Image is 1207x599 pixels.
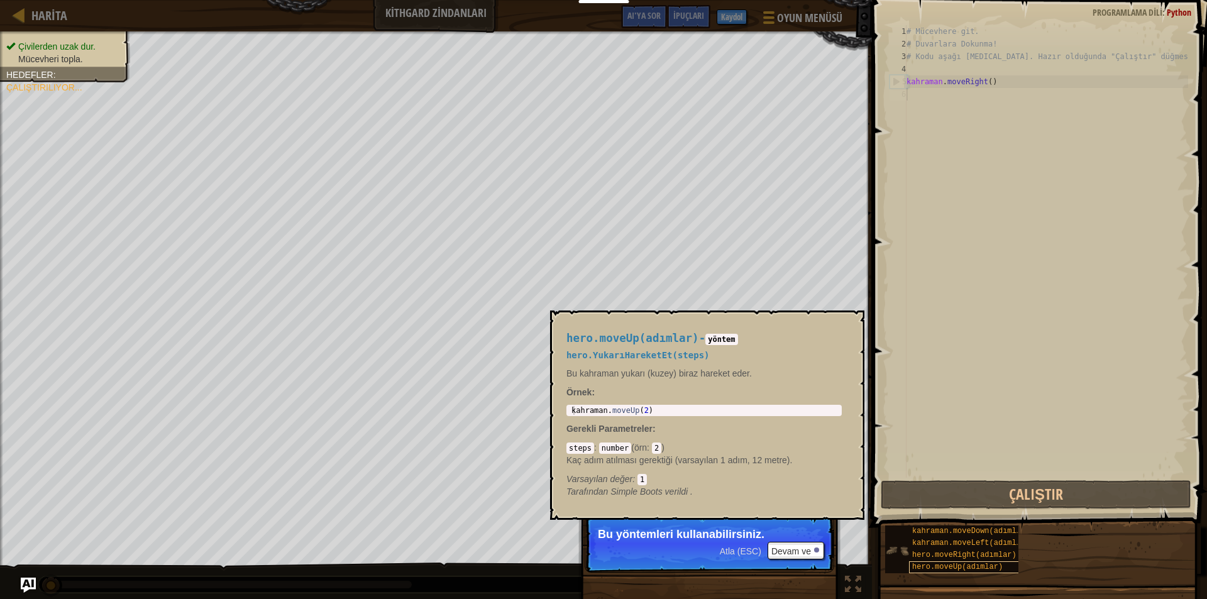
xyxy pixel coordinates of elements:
[598,528,764,541] font: Bu yöntemleri kullanabilirsiniz.
[637,474,647,485] code: 1
[901,52,906,61] font: 3
[634,442,647,453] font: örn
[53,70,56,80] font: :
[699,332,706,344] font: -
[566,424,653,434] font: Gerekli Parametreler
[705,334,737,345] code: yöntem
[1093,6,1162,18] font: Programlama dili
[31,7,67,24] font: Harita
[777,10,842,26] font: Oyun Menüsü
[621,5,667,28] button: AI'ya sor
[721,11,742,23] font: Kaydol
[1162,6,1165,18] font: :
[6,82,82,92] font: Çalıştırılıyor...
[912,551,1017,559] font: hero.moveRight(adımlar)
[768,542,824,559] button: Devam ve
[912,563,1003,571] font: hero.moveUp(adımlar)
[881,480,1191,509] button: Çalıştır
[885,539,909,563] img: portrait.png
[1167,6,1191,18] font: Python
[25,7,67,24] a: Harita
[566,474,632,484] font: Varsayılan değer
[631,442,634,453] font: (
[566,442,594,454] code: steps
[673,9,704,21] font: İpuçları
[566,350,710,360] font: hero.YukarıHareketEt(steps)
[6,70,53,80] font: Hedefler
[566,368,752,378] font: Bu kahraman yukarı (kuzey) biraz hareket eder.
[6,53,121,65] li: Mücevheri topla.
[566,455,792,465] font: Kaç adım atılması gerektiği (varsayılan 1 adım, 12 metre).
[652,442,661,454] code: 2
[661,442,664,453] font: )
[717,9,747,25] button: Kaydol
[18,41,96,52] font: Çivilerden uzak dur.
[912,527,1030,536] font: kahraman.moveDown(adımlar)
[627,9,661,21] font: AI'ya sor
[902,77,907,86] font: 5
[6,40,121,53] li: Çivilerden uzak dur.
[753,5,850,35] button: Oyun Menüsü
[18,54,83,64] font: Mücevheri topla.
[912,539,1030,547] font: kahraman.moveLeft(adımlar)
[901,65,906,74] font: 4
[647,442,649,453] font: :
[653,424,656,434] font: :
[594,442,597,453] font: :
[566,486,688,497] font: Tarafından Simple Boots verildi
[592,387,595,397] font: :
[599,442,631,454] code: number
[566,332,699,344] font: hero.moveUp(adımlar)
[690,486,693,497] font: .
[901,27,906,36] font: 1
[901,90,906,99] font: 6
[21,578,36,593] button: AI'ya sor
[632,474,635,484] font: :
[566,387,592,397] font: Örnek
[771,546,811,556] font: Devam ve
[901,40,906,48] font: 2
[720,546,761,556] font: Atla (ESC)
